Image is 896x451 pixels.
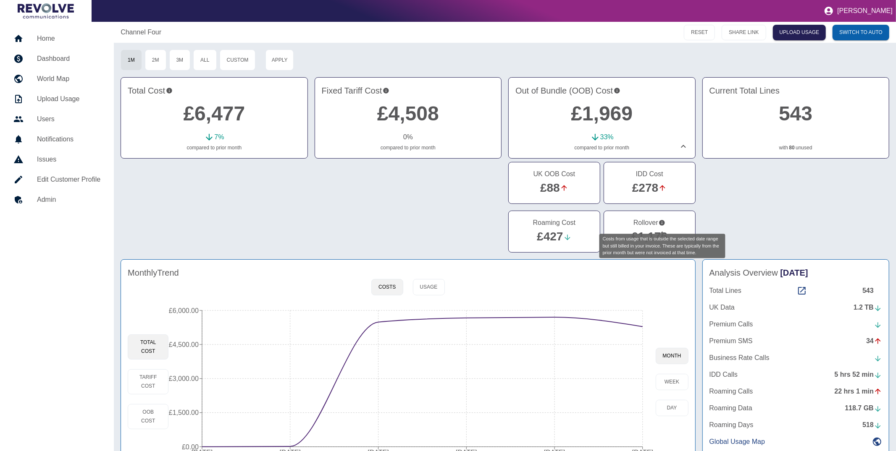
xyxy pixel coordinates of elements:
div: 1.2 TB [854,302,882,313]
p: 33 % [600,132,614,142]
a: Dashboard [7,49,107,69]
h5: Roaming Cost [533,218,575,228]
p: Business Rate Calls [709,353,770,363]
h5: Rollover [633,218,665,228]
a: Admin [7,190,107,210]
a: Home [7,29,107,49]
p: Premium SMS [709,336,753,346]
p: 7 % [214,132,224,142]
button: month [656,348,688,364]
button: Costs [371,279,403,295]
svg: Costs from usage that is outside the selected date range but still billed in your invoice. These ... [659,218,665,228]
h5: Home [37,34,100,44]
a: Total Lines543 [709,286,882,296]
a: Global Usage Map [709,437,882,447]
a: Issues [7,149,107,169]
a: £1,969 [571,102,633,125]
p: compared to prior month [128,144,300,151]
a: Roaming Data118.7 GB [709,403,882,413]
h4: Fixed Tariff Cost [322,84,494,97]
button: All [193,50,216,70]
a: £4,508 [377,102,439,125]
p: [PERSON_NAME] [837,7,893,15]
h5: Notifications [37,134,100,144]
a: £278 [632,181,658,194]
h5: IDD Cost [636,169,663,179]
button: 2M [145,50,166,70]
p: Roaming Days [709,420,754,430]
svg: This is the total charges incurred over 1 months [166,84,173,97]
a: Users [7,109,107,129]
a: UK Data1.2 TB [709,302,882,313]
h5: Issues [37,154,100,164]
p: Roaming Data [709,403,752,413]
p: UK Data [709,302,735,313]
button: Tariff Cost [128,369,168,394]
h5: Dashboard [37,54,100,64]
button: Usage [413,279,445,295]
div: 5 hrs 52 min [835,370,882,380]
a: £6,477 [183,102,245,125]
div: Costs from usage that is outside the selected date range but still billed in your invoice. These ... [599,234,725,258]
button: Custom [220,50,256,70]
a: 543 [779,102,812,125]
div: 22 hrs 1 min [835,386,882,396]
a: Roaming Days518 [709,420,882,430]
a: UPLOAD USAGE [773,25,826,40]
button: day [656,400,688,416]
a: World Map [7,69,107,89]
a: £427 [537,230,563,243]
button: Apply [265,50,294,70]
h4: Out of Bundle (OOB) Cost [515,84,688,97]
p: Total Lines [709,286,742,296]
button: RESET [684,25,715,40]
button: 3M [169,50,191,70]
button: [PERSON_NAME] [820,3,896,19]
p: with unused [709,144,882,151]
h4: Total Cost [128,84,300,97]
a: Edit Customer Profile [7,169,107,190]
button: 1M [121,50,142,70]
a: IDD Calls5 hrs 52 min [709,370,882,380]
a: Channel Four [121,27,161,37]
div: 518 [862,420,882,430]
svg: This is your recurring contracted cost [383,84,389,97]
button: week [656,374,688,390]
span: [DATE] [780,268,808,277]
p: Roaming Calls [709,386,753,396]
img: Logo [18,3,74,18]
a: Premium Calls [709,319,882,329]
a: Premium SMS34 [709,336,882,346]
h5: Admin [37,195,100,205]
div: 34 [866,336,882,346]
tspan: £6,000.00 [169,307,199,314]
tspan: £3,000.00 [169,375,199,382]
h5: Edit Customer Profile [37,175,100,185]
p: Premium Calls [709,319,753,329]
h4: Current Total Lines [709,84,882,97]
tspan: £0.00 [182,443,199,451]
button: OOB Cost [128,404,168,429]
tspan: £4,500.00 [169,341,199,348]
p: Global Usage Map [709,437,765,447]
h4: Monthly Trend [128,266,179,279]
h5: UK OOB Cost [533,169,575,179]
a: Business Rate Calls [709,353,882,363]
h4: Analysis Overview [709,266,882,279]
button: SWITCH TO AUTO [833,25,889,40]
h5: World Map [37,74,100,84]
svg: Costs outside of your fixed tariff [614,84,620,97]
div: 118.7 GB [845,403,882,413]
p: compared to prior month [322,144,494,151]
a: 80 [789,144,795,151]
button: Total Cost [128,334,168,360]
h5: Upload Usage [37,94,100,104]
a: Roaming Calls22 hrs 1 min [709,386,882,396]
p: IDD Calls [709,370,738,380]
p: 0 % [403,132,413,142]
button: SHARE LINK [722,25,766,40]
h5: Users [37,114,100,124]
a: Upload Usage [7,89,107,109]
tspan: £1,500.00 [169,409,199,416]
